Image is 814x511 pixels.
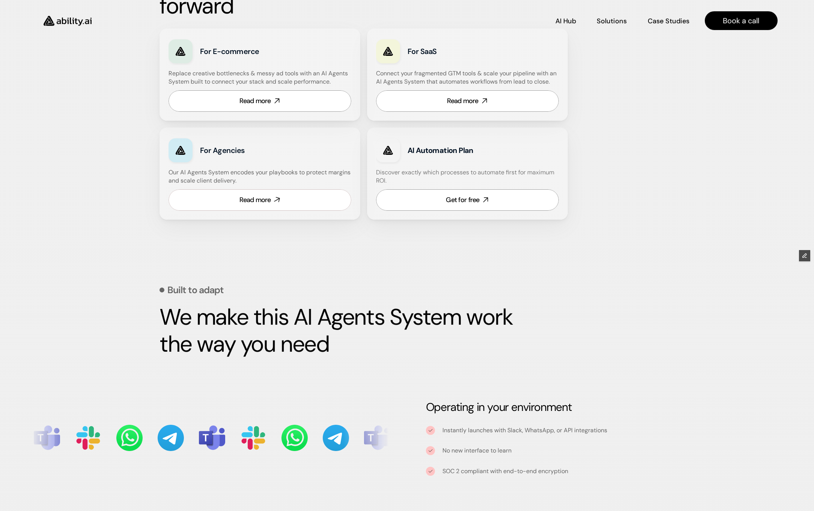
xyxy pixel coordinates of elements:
[428,469,433,474] img: tick icon
[159,302,518,359] strong: We make this AI Agents System work the way you need
[239,96,271,106] div: Read more
[428,428,433,433] img: tick icon
[447,96,478,106] div: Read more
[428,448,433,453] img: tick icon
[555,16,576,26] p: AI Hub
[167,285,224,295] p: Built to adapt
[376,168,559,185] h4: Discover exactly which processes to automate first for maximum ROI.
[376,69,563,86] h4: Connect your fragmented GTM tools & scale your pipeline with an AI Agents System that automates w...
[426,400,784,415] h3: Operating in your environment
[239,195,271,205] div: Read more
[705,11,778,30] a: Book a call
[442,447,784,455] p: No new interface to learn
[723,15,759,26] p: Book a call
[442,466,568,476] p: SOC 2 compliant with end-to-end encryption
[376,189,559,211] a: Get for free
[169,189,351,211] a: Read more
[169,69,349,86] h4: Replace creative bottlenecks & messy ad tools with an AI Agents System built to connect your stac...
[408,145,473,155] strong: AI Automation Plan
[446,195,479,205] div: Get for free
[597,14,627,27] a: Solutions
[200,46,302,57] h3: For E-commerce
[102,11,778,30] nav: Main navigation
[442,426,784,435] p: Instantly launches with Slack, WhatsApp, or API integrations
[555,14,576,27] a: AI Hub
[376,90,559,112] a: Read more
[597,16,627,26] p: Solutions
[647,14,690,27] a: Case Studies
[169,168,351,185] h4: Our AI Agents System encodes your playbooks to protect margins and scale client delivery.
[799,250,810,261] button: Edit Framer Content
[648,16,689,26] p: Case Studies
[408,46,510,57] h3: For SaaS
[169,90,351,112] a: Read more
[200,145,302,156] h3: For Agencies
